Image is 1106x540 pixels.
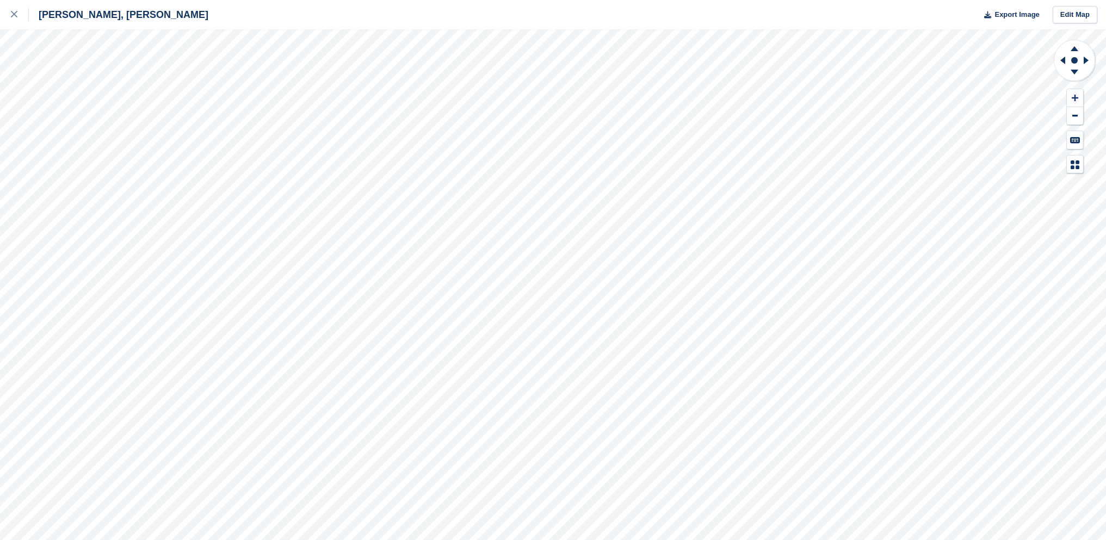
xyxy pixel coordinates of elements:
button: Zoom Out [1067,107,1083,125]
button: Export Image [978,6,1040,24]
a: Edit Map [1053,6,1097,24]
button: Map Legend [1067,156,1083,173]
button: Keyboard Shortcuts [1067,131,1083,149]
div: [PERSON_NAME], [PERSON_NAME] [29,8,208,21]
span: Export Image [994,9,1039,20]
button: Zoom In [1067,89,1083,107]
